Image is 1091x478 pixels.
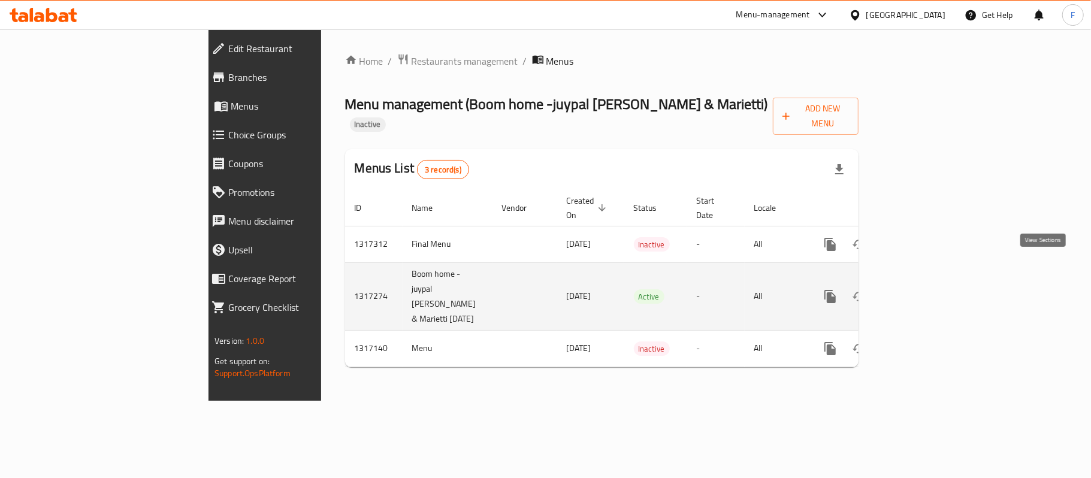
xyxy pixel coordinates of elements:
[202,120,391,149] a: Choice Groups
[502,201,543,215] span: Vendor
[228,70,381,84] span: Branches
[845,334,874,363] button: Change Status
[634,238,670,252] span: Inactive
[397,53,518,69] a: Restaurants management
[782,101,849,131] span: Add New Menu
[417,160,469,179] div: Total records count
[202,207,391,235] a: Menu disclaimer
[634,342,670,356] span: Inactive
[773,98,859,135] button: Add New Menu
[214,333,244,349] span: Version:
[228,214,381,228] span: Menu disclaimer
[816,334,845,363] button: more
[345,190,941,367] table: enhanced table
[634,289,664,304] div: Active
[403,262,492,330] td: Boom home -juypal [PERSON_NAME] & Marietti [DATE]
[567,340,591,356] span: [DATE]
[418,164,469,176] span: 3 record(s)
[403,226,492,262] td: Final Menu
[202,63,391,92] a: Branches
[228,128,381,142] span: Choice Groups
[816,282,845,311] button: more
[687,262,745,330] td: -
[228,156,381,171] span: Coupons
[687,330,745,367] td: -
[745,262,806,330] td: All
[355,159,469,179] h2: Menus List
[754,201,792,215] span: Locale
[634,341,670,356] div: Inactive
[355,201,377,215] span: ID
[202,264,391,293] a: Coverage Report
[697,193,730,222] span: Start Date
[634,290,664,304] span: Active
[345,90,768,117] span: Menu management ( Boom home -juypal [PERSON_NAME] & Marietti )
[634,237,670,252] div: Inactive
[231,99,381,113] span: Menus
[745,330,806,367] td: All
[634,201,673,215] span: Status
[403,330,492,367] td: Menu
[202,235,391,264] a: Upsell
[745,226,806,262] td: All
[816,230,845,259] button: more
[845,282,874,311] button: Change Status
[202,149,391,178] a: Coupons
[345,53,859,69] nav: breadcrumb
[825,155,854,184] div: Export file
[228,243,381,257] span: Upsell
[1071,8,1075,22] span: F
[202,293,391,322] a: Grocery Checklist
[567,193,610,222] span: Created On
[228,41,381,56] span: Edit Restaurant
[546,54,574,68] span: Menus
[866,8,945,22] div: [GEOGRAPHIC_DATA]
[228,271,381,286] span: Coverage Report
[845,230,874,259] button: Change Status
[202,178,391,207] a: Promotions
[567,236,591,252] span: [DATE]
[567,288,591,304] span: [DATE]
[736,8,810,22] div: Menu-management
[412,54,518,68] span: Restaurants management
[228,185,381,199] span: Promotions
[202,92,391,120] a: Menus
[214,353,270,369] span: Get support on:
[246,333,264,349] span: 1.0.0
[806,190,941,226] th: Actions
[228,300,381,314] span: Grocery Checklist
[523,54,527,68] li: /
[214,365,291,381] a: Support.OpsPlatform
[202,34,391,63] a: Edit Restaurant
[412,201,449,215] span: Name
[687,226,745,262] td: -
